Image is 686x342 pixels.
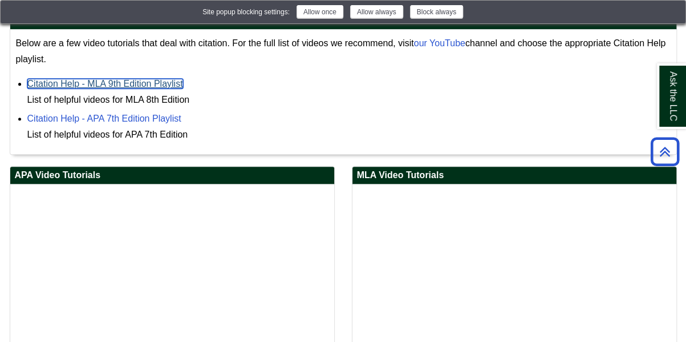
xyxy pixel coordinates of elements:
button: Block always [410,5,463,19]
a: our YouTube [414,38,465,48]
h2: APA Video Tutorials [10,167,334,184]
a: Citation Help - MLA 9th Edition Playlist [27,79,183,88]
div: List of helpful videos for MLA 8th Edition [27,92,671,108]
a: Citation Help - APA 7th Edition Playlist [27,114,181,123]
span: Below are a few video tutorials that deal with citation. For the full list of videos we recommend... [16,38,666,64]
button: Allow always [350,5,403,19]
button: Allow once [297,5,343,19]
h2: MLA Video Tutorials [352,167,676,184]
div: List of helpful videos for APA 7th Edition [27,127,671,143]
div: Site popup blocking settings: [202,6,290,18]
a: Back to Top [647,144,683,159]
